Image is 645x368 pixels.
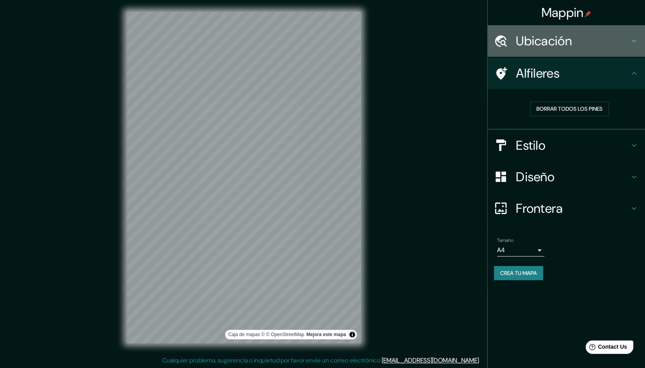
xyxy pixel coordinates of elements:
[542,5,591,20] h4: Mappin
[382,356,479,364] a: [EMAIL_ADDRESS][DOMAIN_NAME]
[488,25,645,57] div: Ubicación
[266,332,304,337] a: OpenStreetMap
[494,266,543,281] button: Crea tu mapa
[530,102,609,116] button: Borrar todos los pines
[162,356,480,365] p: Cualquier problema, sugerencia o inquietud por favor envíe un correo electrónico .
[481,356,483,365] div: .
[306,332,346,337] a: Map feedback
[488,193,645,224] div: Frontera
[488,58,645,89] div: Alfileres
[497,237,513,243] label: Tamaño
[497,244,544,256] div: A4
[347,330,357,339] button: Toggle attribution
[516,138,629,153] h4: Estilo
[516,169,629,185] h4: Diseño
[228,332,265,337] a: Mapbox
[488,130,645,161] div: Estilo
[488,161,645,193] div: Diseño
[575,337,636,359] iframe: Help widget launcher
[127,12,361,343] canvas: Map
[516,201,629,216] h4: Frontera
[516,65,629,81] h4: Alfileres
[585,11,591,17] img: pin-icon.png
[480,356,481,365] div: .
[516,33,629,49] h4: Ubicación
